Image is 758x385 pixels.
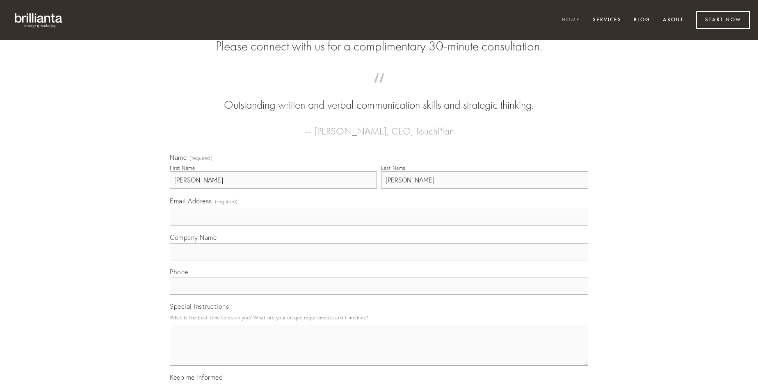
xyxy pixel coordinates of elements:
[170,373,223,381] span: Keep me informed
[189,156,212,161] span: (required)
[628,14,655,27] a: Blog
[170,153,187,162] span: Name
[170,302,229,310] span: Special Instructions
[696,11,750,29] a: Start Now
[183,81,575,113] blockquote: Outstanding written and verbal communication skills and strategic thinking.
[557,14,585,27] a: Home
[183,113,575,139] figcaption: — [PERSON_NAME], CEO, TouchPlan
[215,196,238,207] span: (required)
[183,81,575,97] span: “
[658,14,689,27] a: About
[170,312,588,323] p: What is the best time to reach you? What are your unique requirements and timelines?
[170,268,188,276] span: Phone
[381,165,406,171] div: Last Name
[170,233,217,241] span: Company Name
[170,197,212,205] span: Email Address
[8,8,70,32] img: brillianta - research, strategy, marketing
[170,165,195,171] div: First Name
[170,39,588,54] h2: Please connect with us for a complimentary 30-minute consultation.
[587,14,627,27] a: Services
